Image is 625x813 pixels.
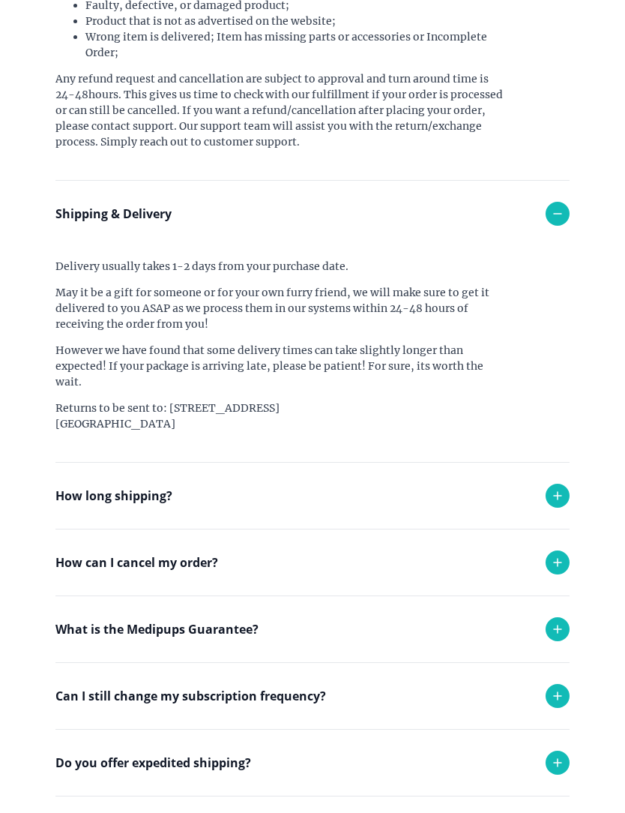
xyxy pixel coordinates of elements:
[55,343,505,390] p: However we have found that some delivery times can take slightly longer than expected! If your pa...
[55,553,218,571] p: How can I cancel my order?
[55,400,505,432] p: Returns to be sent to: [STREET_ADDRESS] [GEOGRAPHIC_DATA]
[55,754,251,772] p: Do you offer expedited shipping?
[55,595,505,700] div: Any refund request and cancellation are subject to approval and turn around time is 24-48 hours. ...
[55,71,505,150] p: Any refund request and cancellation are subject to approval and turn around time is 24-48hours. T...
[55,662,505,751] div: If you received the wrong product or your product was damaged in transit, we will replace it with...
[55,729,505,787] div: Yes you can. Simply reach out to support and we will adjust your monthly deliveries!
[55,487,172,505] p: How long shipping?
[55,687,326,705] p: Can I still change my subscription frequency?
[55,205,172,223] p: Shipping & Delivery
[85,13,505,29] li: Product that is not as advertised on the website;
[85,29,505,61] li: Wrong item is delivered; Item has missing parts or accessories or Incomplete Order;
[55,285,505,332] p: May it be a gift for someone or for your own furry friend, we will make sure to get it delivered ...
[55,620,259,638] p: What is the Medipups Guarantee?
[55,529,505,586] div: Each order takes 1-2 business days to be delivered.
[55,259,505,274] p: Delivery usually takes 1-2 days from your purchase date.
